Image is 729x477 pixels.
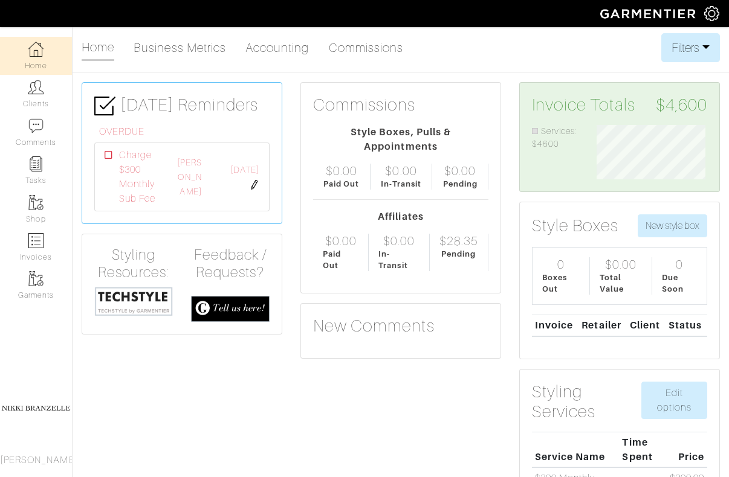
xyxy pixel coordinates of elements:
div: $0.00 [326,164,357,178]
img: garments-icon-b7da505a4dc4fd61783c78ac3ca0ef83fa9d6f193b1c9dc38574b1d14d53ca28.png [28,195,44,210]
div: $28.35 [439,234,478,248]
span: $4,600 [656,95,707,115]
div: $0.00 [325,234,357,248]
th: Invoice [532,315,579,336]
a: Business Metrics [134,36,226,60]
h3: Commissions [313,95,416,115]
img: dashboard-icon-dbcd8f5a0b271acd01030246c82b418ddd0df26cd7fceb0bd07c9910d44c42f6.png [28,42,44,57]
a: Home [82,35,114,61]
div: Paid Out [323,248,358,271]
th: Retailer [579,315,627,336]
img: techstyle-93310999766a10050dc78ceb7f971a75838126fd19372ce40ba20cdf6a89b94b.png [94,286,173,316]
div: Paid Out [323,178,359,190]
th: Time Spent [620,432,667,467]
span: Charge $300 Monthly Sub Fee [119,148,158,206]
img: clients-icon-6bae9207a08558b7cb47a8932f037763ab4055f8c8b6bfacd5dc20c3e0201464.png [28,80,44,95]
th: Service Name [532,432,620,467]
img: check-box-icon-36a4915ff3ba2bd8f6e4f29bc755bb66becd62c870f447fc0dd1365fcfddab58.png [94,95,115,117]
img: feedback_requests-3821251ac2bd56c73c230f3229a5b25d6eb027adea667894f41107c140538ee0.png [191,296,270,322]
th: Price [667,432,707,467]
div: $0.00 [383,234,415,248]
div: 0 [676,257,683,272]
a: Accounting [245,36,309,60]
li: Services: $4600 [532,125,578,151]
span: [DATE] [230,164,259,177]
div: $0.00 [605,257,637,272]
h3: Style Boxes [532,216,619,236]
div: In-Transit [381,178,422,190]
img: gear-icon-white-bd11855cb880d31180b6d7d6211b90ccbf57a29d726f0c71d8c61bd08dd39cc2.png [704,6,719,21]
button: Filters [661,33,720,62]
h3: [DATE] Reminders [94,95,270,117]
th: Client [627,315,666,336]
div: Due Soon [662,272,697,295]
img: comment-icon-a0a6a9ef722e966f86d9cbdc48e553b5cf19dbc54f86b18d962a5391bc8f6eb6.png [28,118,44,133]
h6: OVERDUE [99,126,270,138]
div: Style Boxes, Pulls & Appointments [313,125,488,154]
th: Status [666,315,707,336]
div: $0.00 [444,164,476,178]
img: reminder-icon-8004d30b9f0a5d33ae49ab947aed9ed385cf756f9e5892f1edd6e32f2345188e.png [28,156,44,171]
div: Total Value [600,272,642,295]
div: $0.00 [385,164,416,178]
img: garments-icon-b7da505a4dc4fd61783c78ac3ca0ef83fa9d6f193b1c9dc38574b1d14d53ca28.png [28,271,44,286]
div: In-Transit [378,248,419,271]
h3: New Comments [313,316,488,336]
a: [PERSON_NAME] [177,158,201,196]
h4: Styling Resources: [94,246,173,281]
div: Affiliates [313,210,488,224]
div: Pending [443,178,478,190]
h3: Styling Services [532,382,641,422]
a: Commissions [329,36,404,60]
h4: Feedback / Requests? [191,246,270,281]
img: garmentier-logo-header-white-b43fb05a5012e4ada735d5af1a66efaba907eab6374d6393d1fbf88cb4ef424d.png [594,3,704,24]
h3: Invoice Totals [532,95,707,115]
div: Pending [441,248,476,260]
div: Boxes Out [542,272,580,295]
div: 0 [557,257,565,272]
img: pen-cf24a1663064a2ec1b9c1bd2387e9de7a2fa800b781884d57f21acf72779bad2.png [250,180,259,190]
img: orders-icon-0abe47150d42831381b5fb84f609e132dff9fe21cb692f30cb5eec754e2cba89.png [28,233,44,248]
button: New style box [638,214,707,237]
a: Edit options [641,382,707,419]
